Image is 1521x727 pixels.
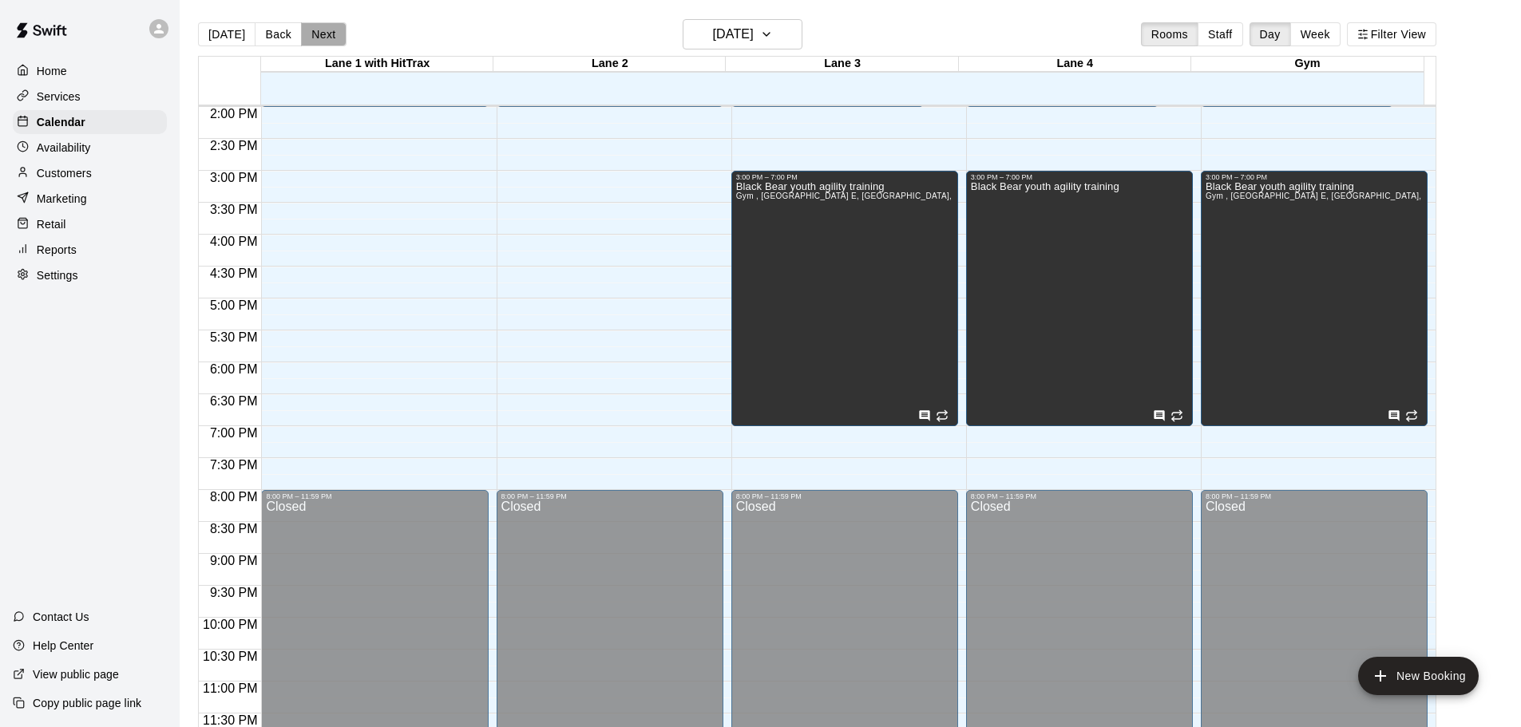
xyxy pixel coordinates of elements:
[206,298,262,312] span: 5:00 PM
[736,173,953,181] div: 3:00 PM – 7:00 PM
[1170,409,1183,422] span: Recurring event
[13,85,167,109] a: Services
[959,57,1191,72] div: Lane 4
[37,89,81,105] p: Services
[37,165,92,181] p: Customers
[966,171,1193,426] div: 3:00 PM – 7:00 PM: Black Bear youth agility training
[37,63,67,79] p: Home
[918,409,931,422] svg: Has notes
[37,140,91,156] p: Availability
[13,263,167,287] a: Settings
[206,394,262,408] span: 6:30 PM
[206,490,262,504] span: 8:00 PM
[33,638,93,654] p: Help Center
[731,171,958,426] div: 3:00 PM – 7:00 PM: Black Bear youth agility training
[1405,409,1418,422] span: Recurring event
[261,57,493,72] div: Lane 1 with HitTrax
[1141,22,1198,46] button: Rooms
[37,242,77,258] p: Reports
[206,458,262,472] span: 7:30 PM
[13,187,167,211] a: Marketing
[206,267,262,280] span: 4:30 PM
[13,136,167,160] a: Availability
[199,650,261,663] span: 10:30 PM
[936,409,949,422] span: Recurring event
[206,426,262,440] span: 7:00 PM
[726,57,958,72] div: Lane 3
[199,618,261,631] span: 10:00 PM
[1191,57,1424,72] div: Gym
[37,267,78,283] p: Settings
[13,238,167,262] a: Reports
[683,19,802,49] button: [DATE]
[501,492,719,500] div: 8:00 PM – 11:59 PM
[206,203,262,216] span: 3:30 PM
[1347,22,1436,46] button: Filter View
[736,192,1135,200] span: Gym , [GEOGRAPHIC_DATA] E, [GEOGRAPHIC_DATA], [GEOGRAPHIC_DATA], [GEOGRAPHIC_DATA]
[33,695,141,711] p: Copy public page link
[37,114,85,130] p: Calendar
[13,110,167,134] a: Calendar
[206,554,262,567] span: 9:00 PM
[33,666,119,682] p: View public page
[206,330,262,344] span: 5:30 PM
[1206,173,1423,181] div: 3:00 PM – 7:00 PM
[206,235,262,248] span: 4:00 PM
[37,216,66,232] p: Retail
[199,713,261,727] span: 11:30 PM
[206,362,262,376] span: 6:00 PM
[206,586,262,599] span: 9:30 PM
[713,23,754,45] h6: [DATE]
[206,139,262,152] span: 2:30 PM
[971,173,1188,181] div: 3:00 PM – 7:00 PM
[206,522,262,535] span: 8:30 PM
[206,107,262,121] span: 2:00 PM
[1201,171,1428,426] div: 3:00 PM – 7:00 PM: Black Bear youth agility training
[1206,492,1423,500] div: 8:00 PM – 11:59 PM
[1250,22,1291,46] button: Day
[255,22,302,46] button: Back
[266,492,483,500] div: 8:00 PM – 11:59 PM
[493,57,726,72] div: Lane 2
[1198,22,1243,46] button: Staff
[37,191,87,207] p: Marketing
[206,171,262,184] span: 3:00 PM
[33,609,89,625] p: Contact Us
[199,682,261,695] span: 11:00 PM
[1153,409,1166,422] svg: Has notes
[13,212,167,236] a: Retail
[736,492,953,500] div: 8:00 PM – 11:59 PM
[13,59,167,83] a: Home
[301,22,346,46] button: Next
[13,161,167,185] a: Customers
[1388,409,1400,422] svg: Has notes
[198,22,255,46] button: [DATE]
[971,492,1188,500] div: 8:00 PM – 11:59 PM
[1358,657,1479,695] button: add
[1290,22,1341,46] button: Week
